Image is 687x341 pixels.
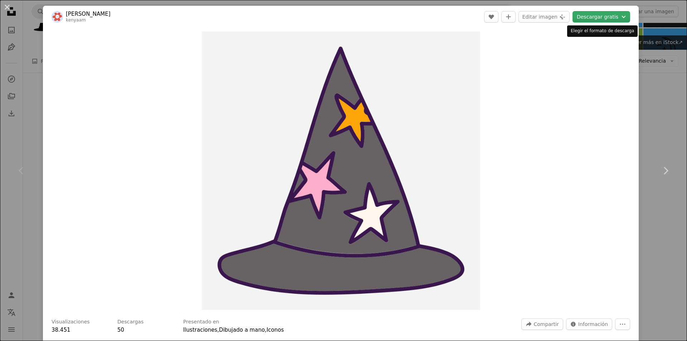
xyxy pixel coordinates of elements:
[644,136,687,205] a: Siguiente
[52,11,63,23] img: Ve al perfil de Kenya Aguirre
[202,31,480,310] img: Un sombrero de bruja con estrellas de colores.
[615,318,630,330] button: Más acciones
[521,318,563,330] button: Compartir esta imagen
[66,18,86,23] a: kenyaam
[533,319,559,330] span: Compartir
[267,327,284,333] a: Iconos
[52,327,70,333] span: 38.451
[117,327,124,333] span: 50
[183,327,217,333] a: Ilustraciones
[566,318,612,330] button: Estadísticas sobre esta imagen
[518,11,570,23] button: Editar imagen
[117,318,143,326] h3: Descargas
[219,327,265,333] a: Dibujado a mano
[52,318,90,326] h3: Visualizaciones
[578,319,608,330] span: Información
[217,327,219,333] span: ,
[183,318,219,326] h3: Presentado en
[567,25,638,37] div: Elegir el formato de descarga
[202,31,480,310] button: Ampliar en esta imagen
[265,327,267,333] span: ,
[501,11,516,23] button: Añade a la colección
[66,10,111,18] a: [PERSON_NAME]
[484,11,498,23] button: Me gusta
[572,11,630,23] button: Elegir el formato de descarga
